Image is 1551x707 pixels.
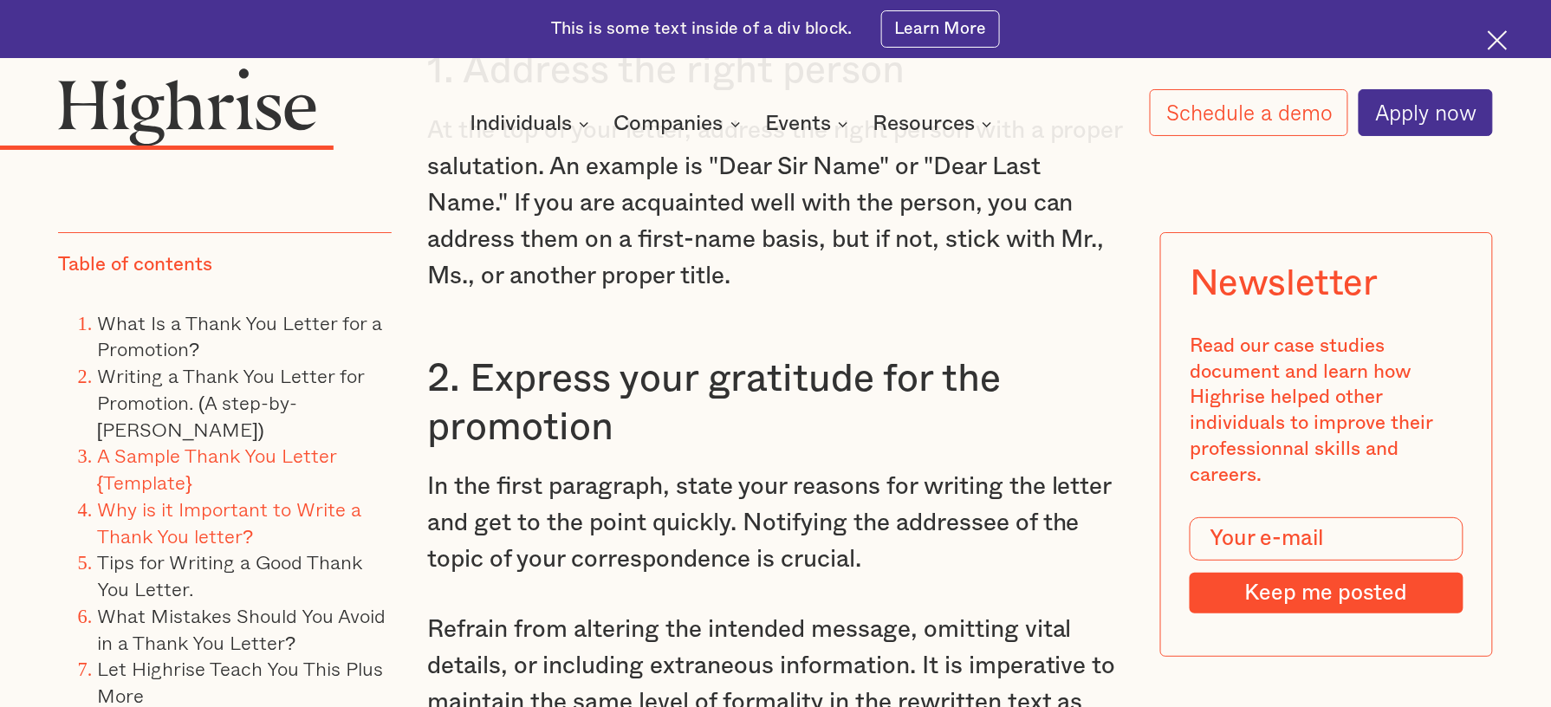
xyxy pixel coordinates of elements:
[881,10,1000,48] a: Learn More
[470,114,594,134] div: Individuals
[765,114,853,134] div: Events
[873,114,997,134] div: Resources
[97,548,362,605] a: Tips for Writing a Good Thank You Letter.
[1190,517,1463,561] input: Your e-mail
[614,114,724,134] div: Companies
[765,114,831,134] div: Events
[97,308,382,365] a: What Is a Thank You Letter for a Promotion?
[58,68,317,146] img: Highrise logo
[427,113,1124,295] p: At the top of your letter, address the right person with a proper salutation. An example is "Dear...
[551,17,853,41] div: This is some text inside of a div block.
[97,441,336,498] a: A Sample Thank You Letter {Template}
[1359,89,1493,136] a: Apply now
[1190,334,1463,489] div: Read our case studies document and learn how Highrise helped other individuals to improve their p...
[1190,574,1463,614] input: Keep me posted
[427,355,1124,452] h3: 2. Express your gratitude for the promotion
[97,360,364,444] a: Writing a Thank You Letter for Promotion. (A step-by-[PERSON_NAME])
[1488,30,1508,50] img: Cross icon
[1150,89,1348,136] a: Schedule a demo
[97,494,361,551] a: Why is it Important to Write a Thank You letter?
[470,114,572,134] div: Individuals
[58,253,212,279] div: Table of contents
[427,469,1124,578] p: In the first paragraph, state your reasons for writing the letter and get to the point quickly. N...
[97,600,386,658] a: What Mistakes Should You Avoid in a Thank You Letter?
[1190,517,1463,613] form: Modal Form
[873,114,975,134] div: Resources
[1190,263,1378,305] div: Newsletter
[614,114,746,134] div: Companies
